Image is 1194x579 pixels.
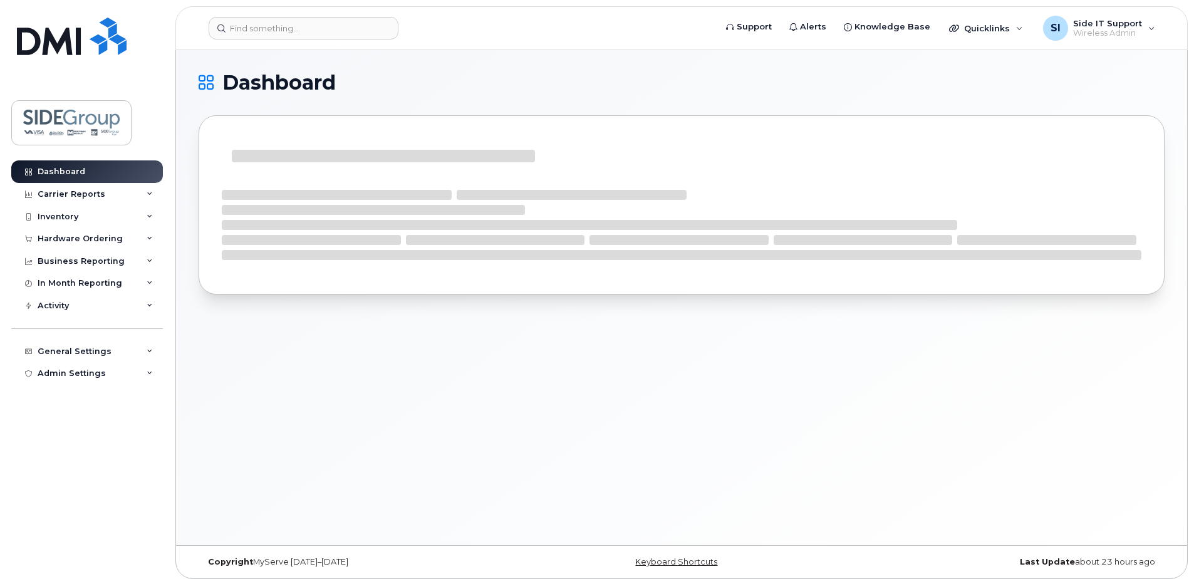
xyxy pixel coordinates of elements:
[1020,557,1075,566] strong: Last Update
[222,73,336,92] span: Dashboard
[635,557,717,566] a: Keyboard Shortcuts
[208,557,253,566] strong: Copyright
[199,557,521,567] div: MyServe [DATE]–[DATE]
[843,557,1165,567] div: about 23 hours ago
